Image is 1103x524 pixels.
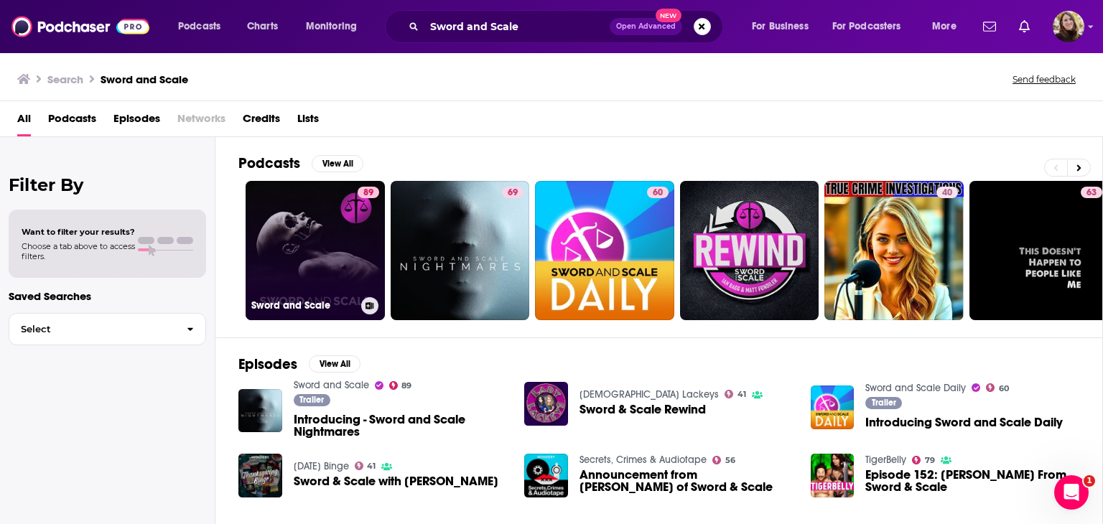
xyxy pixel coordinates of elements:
[391,181,530,320] a: 69
[725,390,746,398] a: 41
[389,381,412,390] a: 89
[238,355,297,373] h2: Episodes
[251,299,355,312] h3: Sword and Scale
[101,72,188,86] h3: Sword and Scale
[580,469,793,493] a: Announcement from Mike Boudet of Sword & Scale
[399,10,737,43] div: Search podcasts, credits, & more...
[238,355,360,373] a: EpisodesView All
[737,391,746,398] span: 41
[610,18,682,35] button: Open AdvancedNew
[865,382,966,394] a: Sword and Scale Daily
[294,460,349,472] a: Thanksgiving Binge
[508,186,518,200] span: 69
[47,72,83,86] h3: Search
[580,454,707,466] a: Secrets, Crimes & Audiotape
[48,107,96,136] a: Podcasts
[1013,14,1035,39] a: Show notifications dropdown
[238,454,282,497] img: Sword & Scale with Young Charlie
[932,17,957,37] span: More
[832,17,901,37] span: For Podcasters
[17,107,31,136] a: All
[11,13,149,40] img: Podchaser - Follow, Share and Rate Podcasts
[9,324,175,334] span: Select
[824,181,964,320] a: 40
[358,187,379,198] a: 89
[502,187,523,198] a: 69
[535,181,674,320] a: 60
[616,23,676,30] span: Open Advanced
[294,379,369,391] a: Sword and Scale
[653,186,663,200] span: 60
[712,456,735,464] a: 56
[309,355,360,373] button: View All
[936,187,958,198] a: 40
[524,382,568,426] img: Sword & Scale Rewind
[9,174,206,195] h2: Filter By
[986,383,1009,392] a: 60
[1053,11,1084,42] img: User Profile
[999,385,1009,392] span: 60
[178,17,220,37] span: Podcasts
[294,413,508,438] a: Introducing - Sword and Scale Nightmares
[942,186,952,200] span: 40
[296,15,376,38] button: open menu
[243,107,280,136] a: Credits
[1053,11,1084,42] button: Show profile menu
[246,181,385,320] a: 89Sword and Scale
[865,416,1063,429] span: Introducing Sword and Scale Daily
[177,107,225,136] span: Networks
[9,289,206,303] p: Saved Searches
[355,462,376,470] a: 41
[580,388,719,401] a: Lady Lackeys
[742,15,827,38] button: open menu
[9,313,206,345] button: Select
[401,383,411,389] span: 89
[811,385,855,429] img: Introducing Sword and Scale Daily
[1054,475,1089,510] iframe: Intercom live chat
[925,457,935,464] span: 79
[299,396,324,404] span: Trailer
[1053,11,1084,42] span: Logged in as katiefuchs
[238,389,282,433] a: Introducing - Sword and Scale Nightmares
[752,17,809,37] span: For Business
[367,463,376,469] span: 41
[306,17,357,37] span: Monitoring
[725,457,735,464] span: 56
[647,187,669,198] a: 60
[1084,475,1095,487] span: 1
[297,107,319,136] a: Lists
[1086,186,1097,200] span: 63
[22,227,135,237] span: Want to filter your results?
[865,454,906,466] a: TigerBelly
[238,154,363,172] a: PodcastsView All
[238,154,300,172] h2: Podcasts
[363,186,373,200] span: 89
[294,475,498,487] span: Sword & Scale with [PERSON_NAME]
[865,469,1079,493] span: Episode 152: [PERSON_NAME] From Sword & Scale
[168,15,239,38] button: open menu
[22,241,135,261] span: Choose a tab above to access filters.
[865,469,1079,493] a: Episode 152: Mike Boudet From Sword & Scale
[424,15,610,38] input: Search podcasts, credits, & more...
[580,403,706,416] a: Sword & Scale Rewind
[656,9,681,22] span: New
[312,155,363,172] button: View All
[294,475,498,487] a: Sword & Scale with Young Charlie
[247,17,278,37] span: Charts
[524,454,568,497] img: Announcement from Mike Boudet of Sword & Scale
[113,107,160,136] a: Episodes
[1008,73,1080,85] button: Send feedback
[1081,187,1102,198] a: 63
[977,14,1002,39] a: Show notifications dropdown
